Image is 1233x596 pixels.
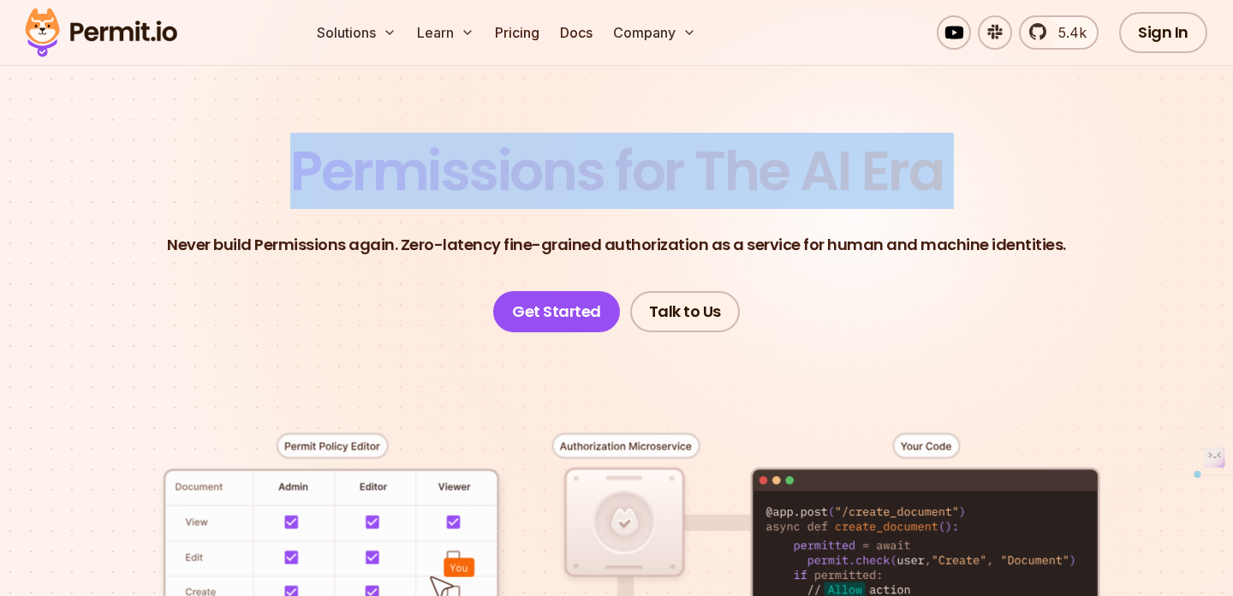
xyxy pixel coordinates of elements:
[606,15,703,50] button: Company
[630,291,740,332] a: Talk to Us
[1019,15,1099,50] a: 5.4k
[410,15,481,50] button: Learn
[17,3,185,62] img: Permit logo
[493,291,620,332] a: Get Started
[310,15,403,50] button: Solutions
[1119,12,1207,53] a: Sign In
[1048,22,1087,43] span: 5.4k
[290,133,943,209] span: Permissions for The AI Era
[488,15,546,50] a: Pricing
[167,233,1066,257] p: Never build Permissions again. Zero-latency fine-grained authorization as a service for human and...
[553,15,599,50] a: Docs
